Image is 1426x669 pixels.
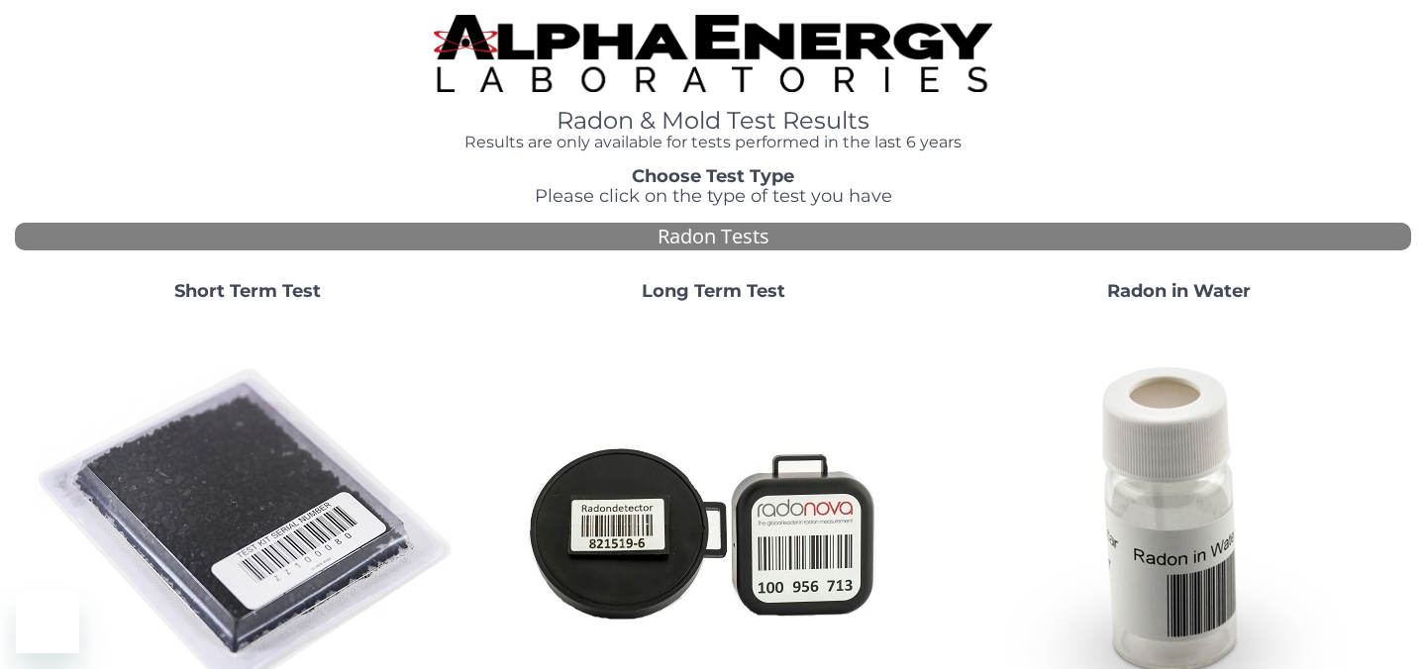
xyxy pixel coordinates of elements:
h4: Results are only available for tests performed in the last 6 years [434,134,992,151]
strong: Long Term Test [642,280,785,302]
strong: Choose Test Type [632,165,794,187]
span: Please click on the type of test you have [535,185,892,207]
img: TightCrop.jpg [434,15,992,92]
div: Radon Tests [15,223,1411,251]
strong: Radon in Water [1107,280,1251,302]
iframe: Button to launch messaging window [16,590,79,653]
h1: Radon & Mold Test Results [434,108,992,134]
strong: Short Term Test [174,280,321,302]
